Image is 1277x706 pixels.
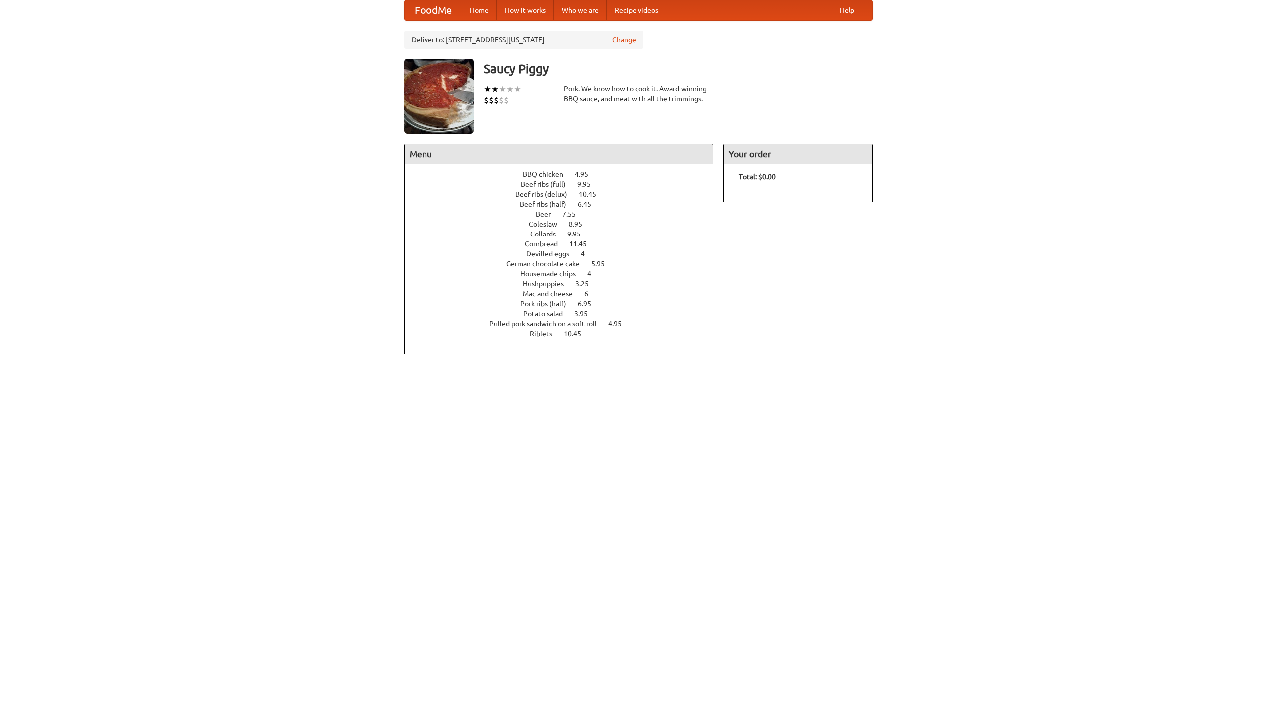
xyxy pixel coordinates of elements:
span: 7.55 [562,210,586,218]
span: 9.95 [567,230,591,238]
li: ★ [514,84,521,95]
a: Beef ribs (delux) 10.45 [515,190,615,198]
span: 3.95 [574,310,598,318]
a: Cornbread 11.45 [525,240,605,248]
li: $ [489,95,494,106]
li: ★ [491,84,499,95]
a: Recipe videos [607,0,666,20]
h4: Your order [724,144,872,164]
span: 4 [581,250,595,258]
span: 6 [584,290,598,298]
li: $ [484,95,489,106]
a: Change [612,35,636,45]
span: BBQ chicken [523,170,573,178]
span: 4.95 [608,320,632,328]
span: Beef ribs (delux) [515,190,577,198]
a: Beer 7.55 [536,210,594,218]
a: Beef ribs (full) 9.95 [521,180,609,188]
li: $ [504,95,509,106]
a: German chocolate cake 5.95 [506,260,623,268]
span: Riblets [530,330,562,338]
a: Help [832,0,862,20]
div: Deliver to: [STREET_ADDRESS][US_STATE] [404,31,643,49]
a: Potato salad 3.95 [523,310,606,318]
li: ★ [499,84,506,95]
a: Coleslaw 8.95 [529,220,601,228]
a: Collards 9.95 [530,230,599,238]
b: Total: $0.00 [739,173,776,181]
a: Hushpuppies 3.25 [523,280,607,288]
span: Beef ribs (full) [521,180,576,188]
span: Beer [536,210,561,218]
span: 4.95 [575,170,598,178]
a: Beef ribs (half) 6.45 [520,200,610,208]
span: Pork ribs (half) [520,300,576,308]
span: 5.95 [591,260,615,268]
span: 9.95 [577,180,601,188]
span: Cornbread [525,240,568,248]
li: ★ [506,84,514,95]
img: angular.jpg [404,59,474,134]
li: $ [494,95,499,106]
a: Housemade chips 4 [520,270,610,278]
a: FoodMe [405,0,462,20]
a: Devilled eggs 4 [526,250,603,258]
a: Pork ribs (half) 6.95 [520,300,610,308]
span: Hushpuppies [523,280,574,288]
a: Riblets 10.45 [530,330,600,338]
span: Potato salad [523,310,573,318]
a: Home [462,0,497,20]
li: ★ [484,84,491,95]
span: German chocolate cake [506,260,590,268]
h3: Saucy Piggy [484,59,873,79]
span: 8.95 [569,220,592,228]
span: 4 [587,270,601,278]
span: Collards [530,230,566,238]
span: Devilled eggs [526,250,579,258]
span: 6.45 [578,200,601,208]
a: Pulled pork sandwich on a soft roll 4.95 [489,320,640,328]
span: 11.45 [569,240,597,248]
span: 10.45 [564,330,591,338]
div: Pork. We know how to cook it. Award-winning BBQ sauce, and meat with all the trimmings. [564,84,713,104]
a: Who we are [554,0,607,20]
span: 3.25 [575,280,599,288]
span: Mac and cheese [523,290,583,298]
span: Pulled pork sandwich on a soft roll [489,320,607,328]
a: Mac and cheese 6 [523,290,607,298]
span: Coleslaw [529,220,567,228]
a: How it works [497,0,554,20]
span: 10.45 [579,190,606,198]
a: BBQ chicken 4.95 [523,170,607,178]
span: 6.95 [578,300,601,308]
span: Beef ribs (half) [520,200,576,208]
li: $ [499,95,504,106]
span: Housemade chips [520,270,586,278]
h4: Menu [405,144,713,164]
